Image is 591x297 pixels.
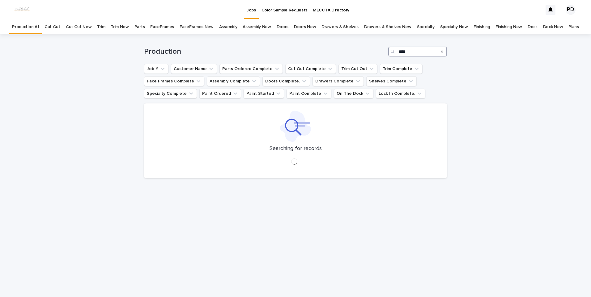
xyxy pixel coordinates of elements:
[270,145,322,152] p: Searching for records
[287,89,331,98] button: Paint Complete
[134,20,145,34] a: Parts
[97,20,105,34] a: Trim
[144,76,204,86] button: Face Frames Complete
[12,20,39,34] a: Production All
[294,20,316,34] a: Doors New
[66,20,92,34] a: Cut Out New
[380,64,423,74] button: Trim Complete
[313,76,364,86] button: Drawers Complete
[243,20,271,34] a: Assembly New
[12,4,32,16] img: dhEtdSsQReaQtgKTuLrt
[440,20,468,34] a: Specialty New
[376,89,425,98] button: Lock In Complete.
[321,20,359,34] a: Drawers & Shelves
[474,20,490,34] a: Finishing
[150,20,174,34] a: FaceFrames
[244,89,284,98] button: Paint Started
[366,76,417,86] button: Shelves Complete
[364,20,411,34] a: Drawers & Shelves New
[45,20,60,34] a: Cut Out
[262,76,310,86] button: Doors Complete.
[388,47,447,56] input: Search
[111,20,129,34] a: Trim New
[338,64,377,74] button: Trim Cut Out
[528,20,538,34] a: Dock
[219,20,237,34] a: Assembly
[199,89,241,98] button: Paint Ordered
[334,89,373,98] button: On The Dock
[180,20,214,34] a: FaceFrames New
[285,64,336,74] button: Cut Out Complete
[495,20,522,34] a: Finishing New
[543,20,563,34] a: Dock New
[566,5,576,15] div: PD
[171,64,217,74] button: Customer Name
[144,47,386,56] h1: Production
[144,89,197,98] button: Specialty Complete
[219,64,283,74] button: Parts Ordered Complete
[144,64,168,74] button: Job #
[207,76,260,86] button: Assembly Complete
[568,20,579,34] a: Plans
[277,20,288,34] a: Doors
[417,20,435,34] a: Specialty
